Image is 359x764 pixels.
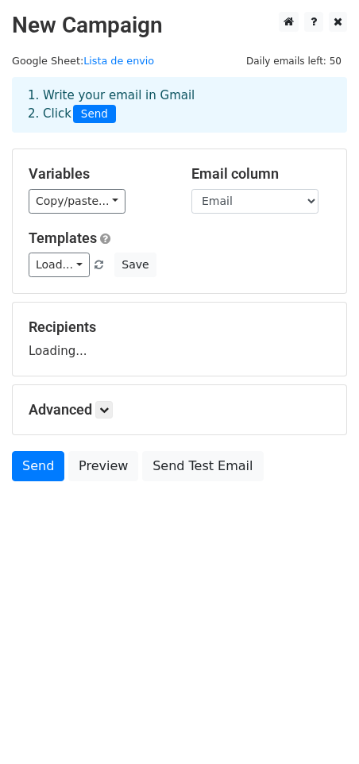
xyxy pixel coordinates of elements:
a: Preview [68,451,138,481]
a: Send [12,451,64,481]
a: Daily emails left: 50 [241,55,347,67]
span: Daily emails left: 50 [241,52,347,70]
a: Lista de envio [83,55,154,67]
h5: Variables [29,165,168,183]
div: Loading... [29,318,330,360]
small: Google Sheet: [12,55,154,67]
button: Save [114,253,156,277]
span: Send [73,105,116,124]
a: Templates [29,230,97,246]
a: Load... [29,253,90,277]
h2: New Campaign [12,12,347,39]
h5: Recipients [29,318,330,336]
h5: Advanced [29,401,330,419]
a: Copy/paste... [29,189,125,214]
div: 1. Write your email in Gmail 2. Click [16,87,343,123]
a: Send Test Email [142,451,263,481]
h5: Email column [191,165,330,183]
